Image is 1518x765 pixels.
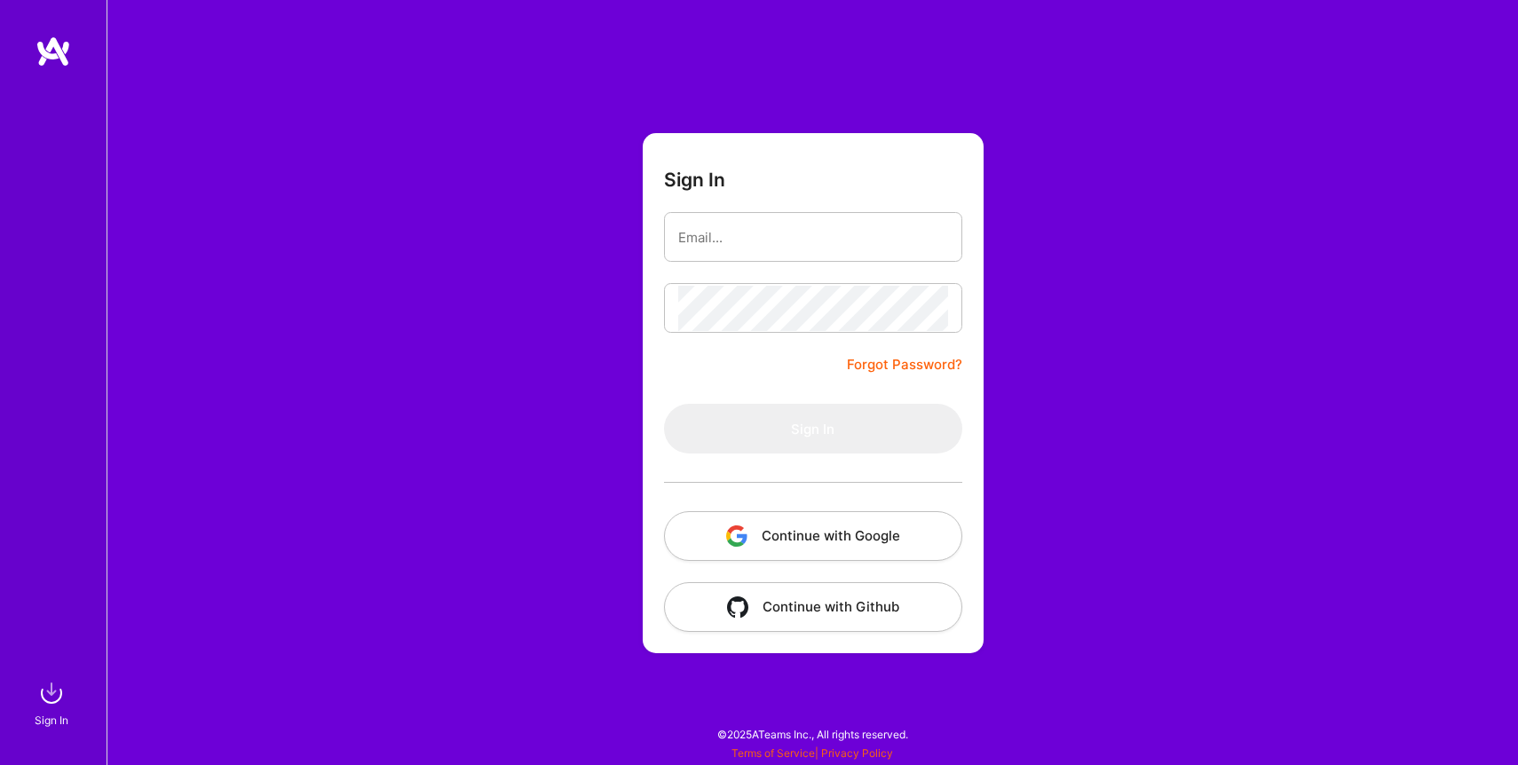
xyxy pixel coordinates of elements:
[726,525,747,547] img: icon
[664,511,962,561] button: Continue with Google
[731,746,893,760] span: |
[107,712,1518,756] div: © 2025 ATeams Inc., All rights reserved.
[37,675,69,730] a: sign inSign In
[35,711,68,730] div: Sign In
[34,675,69,711] img: sign in
[664,169,725,191] h3: Sign In
[664,582,962,632] button: Continue with Github
[821,746,893,760] a: Privacy Policy
[678,215,948,260] input: Email...
[664,404,962,453] button: Sign In
[727,596,748,618] img: icon
[731,746,815,760] a: Terms of Service
[847,354,962,375] a: Forgot Password?
[36,35,71,67] img: logo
